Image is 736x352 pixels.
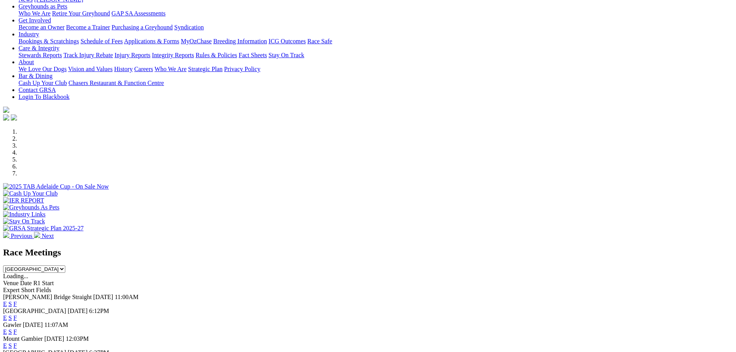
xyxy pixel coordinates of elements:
[3,247,733,258] h2: Race Meetings
[93,294,113,300] span: [DATE]
[112,10,166,17] a: GAP SA Assessments
[19,87,56,93] a: Contact GRSA
[19,52,733,59] div: Care & Integrity
[14,315,17,321] a: F
[155,66,187,72] a: Who We Are
[3,218,45,225] img: Stay On Track
[181,38,212,44] a: MyOzChase
[3,315,7,321] a: E
[66,335,89,342] span: 12:03PM
[34,233,54,239] a: Next
[134,66,153,72] a: Careers
[14,301,17,307] a: F
[19,17,51,24] a: Get Involved
[44,321,68,328] span: 11:07AM
[19,66,66,72] a: We Love Our Dogs
[19,31,39,37] a: Industry
[3,308,66,314] span: [GEOGRAPHIC_DATA]
[195,52,237,58] a: Rules & Policies
[124,38,179,44] a: Applications & Forms
[8,342,12,349] a: S
[3,301,7,307] a: E
[224,66,260,72] a: Privacy Policy
[3,225,83,232] img: GRSA Strategic Plan 2025-27
[174,24,204,31] a: Syndication
[19,80,67,86] a: Cash Up Your Club
[3,114,9,121] img: facebook.svg
[114,52,150,58] a: Injury Reports
[19,45,59,51] a: Care & Integrity
[80,38,122,44] a: Schedule of Fees
[3,294,92,300] span: [PERSON_NAME] Bridge Straight
[213,38,267,44] a: Breeding Information
[23,321,43,328] span: [DATE]
[152,52,194,58] a: Integrity Reports
[3,328,7,335] a: E
[8,328,12,335] a: S
[19,52,62,58] a: Stewards Reports
[66,24,110,31] a: Become a Trainer
[3,342,7,349] a: E
[3,335,43,342] span: Mount Gambier
[3,232,9,238] img: chevron-left-pager-white.svg
[19,10,51,17] a: Who We Are
[19,94,70,100] a: Login To Blackbook
[8,315,12,321] a: S
[42,233,54,239] span: Next
[34,232,40,238] img: chevron-right-pager-white.svg
[3,211,46,218] img: Industry Links
[14,328,17,335] a: F
[19,73,53,79] a: Bar & Dining
[115,294,139,300] span: 11:00AM
[19,3,67,10] a: Greyhounds as Pets
[307,38,332,44] a: Race Safe
[68,80,164,86] a: Chasers Restaurant & Function Centre
[3,280,19,286] span: Venue
[269,52,304,58] a: Stay On Track
[8,301,12,307] a: S
[3,204,59,211] img: Greyhounds As Pets
[3,287,20,293] span: Expert
[239,52,267,58] a: Fact Sheets
[3,233,34,239] a: Previous
[188,66,223,72] a: Strategic Plan
[68,66,112,72] a: Vision and Values
[20,280,32,286] span: Date
[11,114,17,121] img: twitter.svg
[19,38,79,44] a: Bookings & Scratchings
[19,66,733,73] div: About
[112,24,173,31] a: Purchasing a Greyhound
[14,342,17,349] a: F
[3,190,58,197] img: Cash Up Your Club
[44,335,65,342] span: [DATE]
[114,66,133,72] a: History
[19,80,733,87] div: Bar & Dining
[19,59,34,65] a: About
[19,24,733,31] div: Get Involved
[3,321,21,328] span: Gawler
[3,107,9,113] img: logo-grsa-white.png
[3,197,44,204] img: IER REPORT
[63,52,113,58] a: Track Injury Rebate
[3,273,28,279] span: Loading...
[19,10,733,17] div: Greyhounds as Pets
[19,38,733,45] div: Industry
[19,24,65,31] a: Become an Owner
[68,308,88,314] span: [DATE]
[269,38,306,44] a: ICG Outcomes
[11,233,32,239] span: Previous
[33,280,54,286] span: R1 Start
[89,308,109,314] span: 6:12PM
[36,287,51,293] span: Fields
[21,287,35,293] span: Short
[52,10,110,17] a: Retire Your Greyhound
[3,183,109,190] img: 2025 TAB Adelaide Cup - On Sale Now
